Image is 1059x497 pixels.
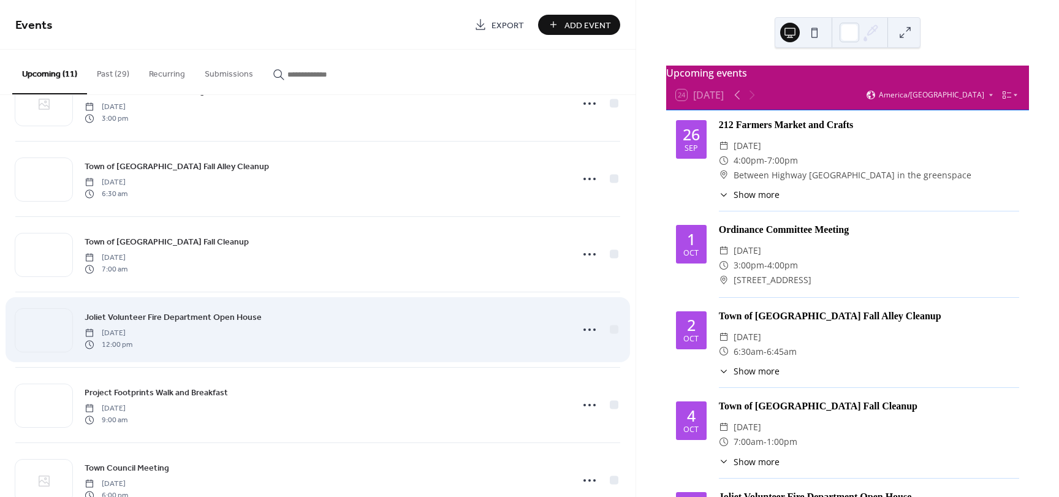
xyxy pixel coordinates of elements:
[719,153,729,168] div: ​
[87,50,139,93] button: Past (29)
[85,236,249,249] span: Town of [GEOGRAPHIC_DATA] Fall Cleanup
[764,344,767,359] span: -
[85,414,127,425] span: 9:00 am
[719,365,780,377] button: ​Show more
[564,19,611,32] span: Add Event
[767,344,797,359] span: 6:45am
[734,455,780,468] span: Show more
[687,317,696,333] div: 2
[879,91,984,99] span: America/[GEOGRAPHIC_DATA]
[734,258,764,273] span: 3:00pm
[85,264,127,275] span: 7:00 am
[719,138,729,153] div: ​
[85,177,127,188] span: [DATE]
[734,168,971,183] span: Between Highway [GEOGRAPHIC_DATA] in the greenspace
[139,50,195,93] button: Recurring
[683,249,699,257] div: Oct
[764,258,767,273] span: -
[85,159,269,173] a: Town of [GEOGRAPHIC_DATA] Fall Alley Cleanup
[85,403,127,414] span: [DATE]
[85,235,249,249] a: Town of [GEOGRAPHIC_DATA] Fall Cleanup
[85,461,169,475] a: Town Council Meeting
[687,232,696,247] div: 1
[734,434,764,449] span: 7:00am
[764,153,767,168] span: -
[719,273,729,287] div: ​
[683,127,700,142] div: 26
[12,50,87,94] button: Upcoming (11)
[734,330,761,344] span: [DATE]
[85,462,169,475] span: Town Council Meeting
[719,365,729,377] div: ​
[719,118,1019,132] div: 212 Farmers Market and Crafts
[85,161,269,173] span: Town of [GEOGRAPHIC_DATA] Fall Alley Cleanup
[85,252,127,264] span: [DATE]
[195,50,263,93] button: Submissions
[85,387,228,400] span: Project Footprints Walk and Breakfast
[734,243,761,258] span: [DATE]
[734,188,780,201] span: Show more
[492,19,524,32] span: Export
[719,434,729,449] div: ​
[734,138,761,153] span: [DATE]
[719,399,1019,414] div: Town of [GEOGRAPHIC_DATA] Fall Cleanup
[85,102,128,113] span: [DATE]
[85,188,127,199] span: 6:30 am
[719,258,729,273] div: ​
[85,479,128,490] span: [DATE]
[719,455,780,468] button: ​Show more
[85,311,262,324] span: Joliet Volunteer Fire Department Open House
[767,153,798,168] span: 7:00pm
[719,243,729,258] div: ​
[734,420,761,434] span: [DATE]
[85,113,128,124] span: 3:00 pm
[734,344,764,359] span: 6:30am
[719,188,780,201] button: ​Show more
[666,66,1029,80] div: Upcoming events
[465,15,533,35] a: Export
[683,335,699,343] div: Oct
[85,339,132,350] span: 12:00 pm
[683,426,699,434] div: Oct
[767,434,797,449] span: 1:00pm
[687,408,696,423] div: 4
[734,153,764,168] span: 4:00pm
[719,420,729,434] div: ​
[719,168,729,183] div: ​
[719,330,729,344] div: ​
[85,310,262,324] a: Joliet Volunteer Fire Department Open House
[734,273,811,287] span: [STREET_ADDRESS]
[719,309,1019,324] div: Town of [GEOGRAPHIC_DATA] Fall Alley Cleanup
[719,188,729,201] div: ​
[719,222,1019,237] div: Ordinance Committee Meeting
[85,385,228,400] a: Project Footprints Walk and Breakfast
[15,13,53,37] span: Events
[719,344,729,359] div: ​
[734,365,780,377] span: Show more
[685,145,698,153] div: Sep
[767,258,798,273] span: 4:00pm
[719,455,729,468] div: ​
[764,434,767,449] span: -
[538,15,620,35] button: Add Event
[85,328,132,339] span: [DATE]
